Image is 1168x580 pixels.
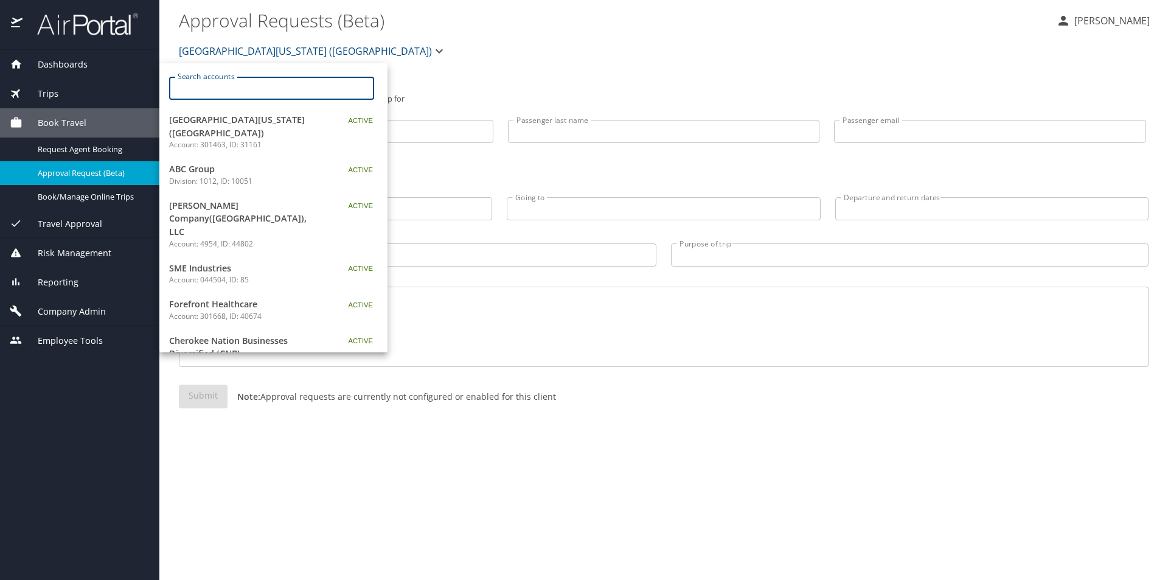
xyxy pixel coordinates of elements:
span: [GEOGRAPHIC_DATA][US_STATE] ([GEOGRAPHIC_DATA]) [169,113,321,139]
p: Account: 301668, ID: 40674 [169,311,321,322]
span: SME Industries [169,262,321,275]
span: Forefront Healthcare [169,298,321,311]
p: Division: 1012, ID: 10051 [169,176,321,187]
p: Account: 4954, ID: 44802 [169,239,321,250]
a: [PERSON_NAME] Company([GEOGRAPHIC_DATA]), LLCAccount: 4954, ID: 44802 [159,193,388,256]
p: Account: 301463, ID: 31161 [169,139,321,150]
a: Cherokee Nation Businesses Diversified (CNB) [159,328,388,377]
a: [GEOGRAPHIC_DATA][US_STATE] ([GEOGRAPHIC_DATA])Account: 301463, ID: 31161 [159,107,388,156]
a: Forefront HealthcareAccount: 301668, ID: 40674 [159,292,388,328]
span: ABC Group [169,162,321,176]
p: Account: 044504, ID: 85 [169,274,321,285]
span: Cherokee Nation Businesses Diversified (CNB) [169,334,321,360]
span: [PERSON_NAME] Company([GEOGRAPHIC_DATA]), LLC [169,199,321,239]
a: ABC GroupDivision: 1012, ID: 10051 [159,156,388,193]
a: SME IndustriesAccount: 044504, ID: 85 [159,256,388,292]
